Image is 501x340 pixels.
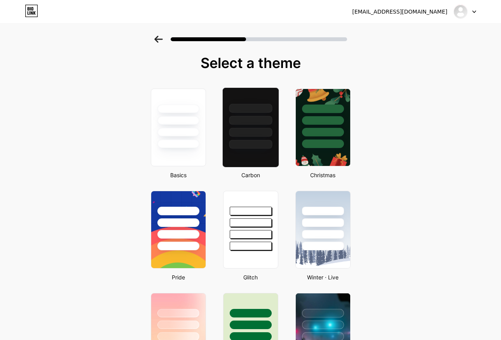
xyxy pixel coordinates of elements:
div: Select a theme [148,55,354,71]
div: Basics [148,171,208,179]
div: Christmas [293,171,353,179]
div: Winter · Live [293,273,353,281]
div: [EMAIL_ADDRESS][DOMAIN_NAME] [352,8,447,16]
div: Glitch [221,273,281,281]
div: Carbon [221,171,281,179]
img: Nguyễn Duy Quốc [453,4,468,19]
div: Pride [148,273,208,281]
